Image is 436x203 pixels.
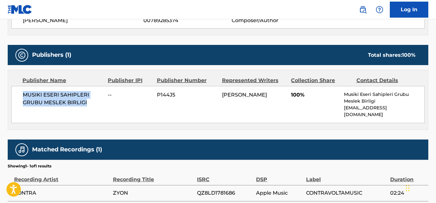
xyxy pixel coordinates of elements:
[108,91,152,99] span: --
[8,163,51,169] p: Showing 1 - 1 of 1 results
[113,189,194,197] span: ZYON
[406,179,410,198] div: Drag
[306,189,387,197] span: CONTRAVOLTAMUSIC
[356,77,417,84] div: Contact Details
[157,91,217,99] span: P144J5
[157,77,217,84] div: Publisher Number
[390,2,428,18] a: Log In
[32,146,102,153] h5: Matched Recordings (1)
[291,77,351,84] div: Collection Share
[113,169,194,183] div: Recording Title
[14,189,110,197] span: CONTRA
[23,91,103,106] span: MUSIKI ESERI SAHIPLERI GRUBU MESLEK BIRLIGI
[390,189,425,197] span: 02:24
[14,169,110,183] div: Recording Artist
[390,169,425,183] div: Duration
[197,189,253,197] span: QZ8LD1781686
[222,77,286,84] div: Represented Writers
[197,169,253,183] div: ISRC
[108,77,152,84] div: Publisher IPI
[8,5,32,14] img: MLC Logo
[373,3,386,16] div: Help
[23,17,143,24] span: [PERSON_NAME]
[32,51,71,59] h5: Publishers (1)
[402,52,415,58] span: 100 %
[344,105,424,118] p: [EMAIL_ADDRESS][DOMAIN_NAME]
[376,6,383,13] img: help
[404,172,436,203] iframe: Chat Widget
[306,169,387,183] div: Label
[256,169,303,183] div: DSP
[291,91,339,99] span: 100%
[18,51,26,59] img: Publishers
[222,92,267,98] span: [PERSON_NAME]
[256,189,303,197] span: Apple Music
[232,17,312,24] span: Composer/Author
[344,91,424,105] p: Musiki Eseri Sahipleri Grubu Meslek Birligi
[18,146,26,154] img: Matched Recordings
[356,3,369,16] a: Public Search
[359,6,367,13] img: search
[143,17,232,24] span: 00789285374
[368,51,415,59] div: Total shares:
[22,77,103,84] div: Publisher Name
